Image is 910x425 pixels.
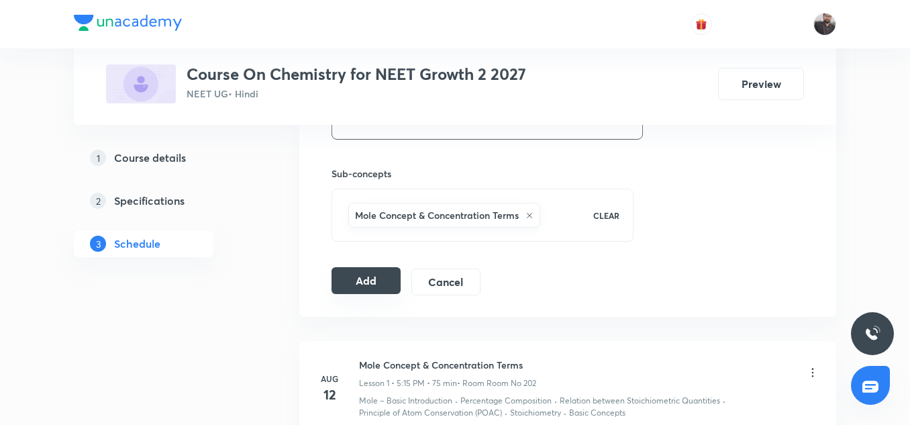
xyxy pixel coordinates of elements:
img: avatar [695,18,707,30]
a: 2Specifications [74,187,256,214]
h6: Aug [316,373,343,385]
p: 3 [90,236,106,252]
h6: Mole Concept & Concentration Terms [359,358,536,372]
h5: Schedule [114,236,160,252]
img: ttu [864,326,880,342]
h5: Specifications [114,193,185,209]
img: 82449788-4CEB-466E-AE4A-D149A8BAF8C9_plus.png [106,64,176,103]
button: Add [332,267,401,294]
p: Stoichiometry [510,407,561,419]
h6: Mole Concept & Concentration Terms [355,208,519,222]
a: 1Course details [74,144,256,171]
a: Company Logo [74,15,182,34]
p: Mole – Basic Introduction [359,395,452,407]
button: Cancel [411,269,481,295]
img: Company Logo [74,15,182,31]
p: 2 [90,193,106,209]
p: Lesson 1 • 5:15 PM • 75 min [359,377,457,389]
h3: Course On Chemistry for NEET Growth 2 2027 [187,64,526,84]
div: · [723,395,725,407]
p: 1 [90,150,106,166]
img: Vishal Choudhary [813,13,836,36]
div: · [554,395,557,407]
div: · [505,407,507,419]
h6: Sub-concepts [332,167,634,181]
p: NEET UG • Hindi [187,87,526,101]
div: · [455,395,458,407]
button: Preview [718,68,804,100]
p: Relation between Stoichiometric Quantities [560,395,720,407]
div: · [564,407,566,419]
p: Basic Concepts [569,407,625,419]
button: avatar [691,13,712,35]
p: • Room Room No 202 [457,377,536,389]
p: Principle of Atom Conservation (POAC) [359,407,502,419]
p: CLEAR [593,209,619,222]
h4: 12 [316,385,343,405]
h5: Course details [114,150,186,166]
p: Percentage Composition [460,395,552,407]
